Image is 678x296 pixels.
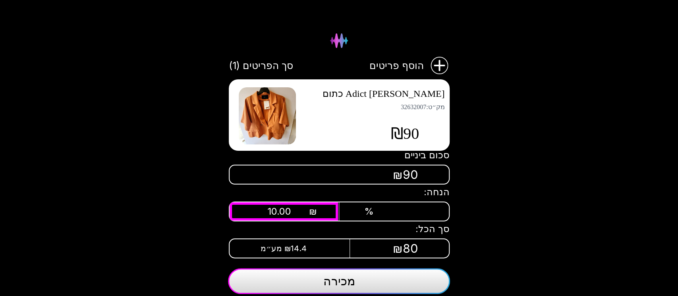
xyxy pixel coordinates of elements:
[309,206,317,217] span: ₪
[306,103,445,111] span: מק״ט : 32632007
[369,59,424,73] span: הוסף פריטים
[430,56,450,75] img: הוסף פריטים
[369,56,450,75] button: הוסף פריטיםהוסף פריטים
[261,244,307,253] span: ₪14.4 מע״מ
[415,223,450,234] span: סך הכל:
[239,87,296,144] img: Adict ג׳קט כתום
[424,186,450,198] span: הנחה:
[391,124,419,143] span: ₪90
[323,88,445,99] span: Adict [PERSON_NAME] כתום
[404,150,450,161] span: סכום ביניים
[267,206,307,217] span: 10.00
[393,241,418,256] span: ₪80
[229,59,293,73] span: סך הפריטים (1)
[364,206,374,217] span: %
[228,268,450,294] button: מכירה
[393,167,418,182] span: ₪90
[323,274,355,288] span: מכירה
